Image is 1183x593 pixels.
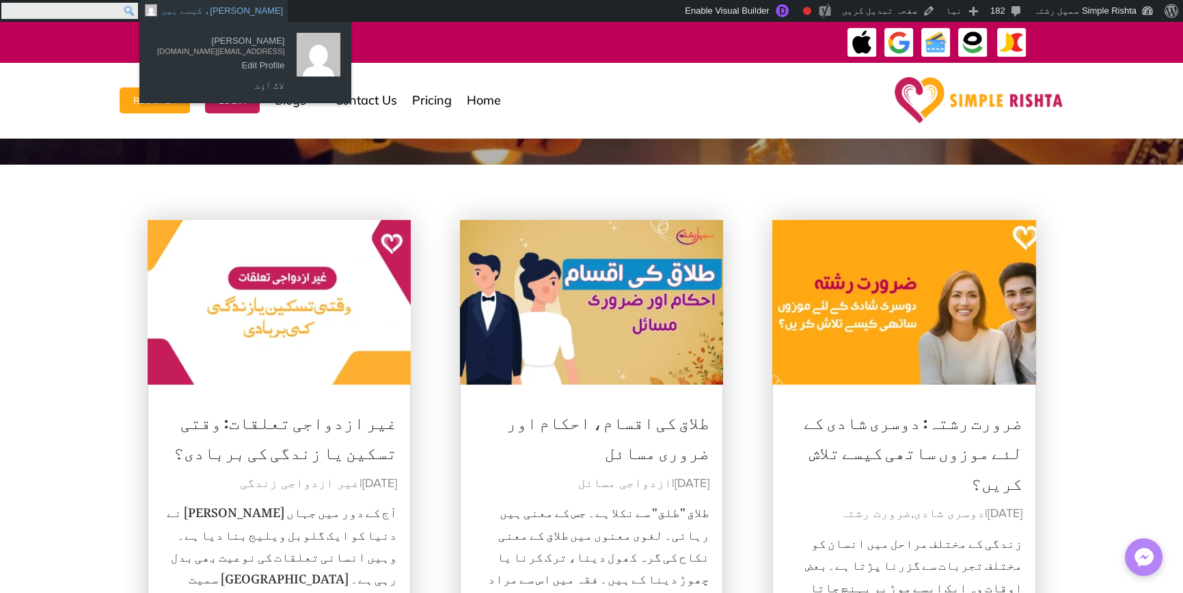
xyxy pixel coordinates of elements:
[22,36,33,46] img: website_grey.svg
[52,81,122,89] div: Domain Overview
[157,55,284,67] span: Edit Profile
[921,27,951,58] img: Credit Cards
[474,473,710,495] p: |
[22,22,33,33] img: logo_orange.svg
[988,508,1022,520] span: [DATE]
[786,503,1022,525] p: | ,
[120,66,190,135] a: Register
[467,66,501,135] a: Home
[803,7,811,15] div: Focus keyphrase not set
[460,220,724,385] img: طلاق کی اقسام، احکام اور ضروری مسائل
[578,478,672,490] a: ازدواجی مسائل
[240,478,359,490] a: غیر ازدواجی زندگی
[847,27,878,58] img: ApplePay-icon
[174,396,397,470] a: غیر ازدواجی تعلقات: وقتی تسکین یا زندگی کی بربادی؟
[996,27,1027,58] img: JazzCash-icon
[772,220,1036,385] img: ضرورت رشتہ: دوسری شادی کے لئے موزوں ساتھی کیسے تلاش کریں؟
[506,396,709,470] a: طلاق کی اقسام، احکام اور ضروری مسائل
[161,473,398,495] p: |
[157,30,284,42] span: [PERSON_NAME]
[406,29,451,53] strong: ایزی پیسہ
[914,508,985,520] a: دوسری شادی
[957,27,988,58] img: EasyPaisa-icon
[36,36,150,46] div: Domain: [DOMAIN_NAME]
[186,33,776,50] div: ایپ میں پیمنٹ صرف گوگل پے اور ایپل پے کے ذریعے ممکن ہے۔ ، یا کریڈٹ کارڈ کے ذریعے ویب سائٹ پر ہوگی۔
[362,478,397,490] span: [DATE]
[38,22,67,33] div: v 4.0.25
[1130,544,1158,571] img: Messenger
[139,22,351,103] ul: Awais Ijaz، کیسے ہیں
[120,87,190,113] button: Register
[884,27,914,58] img: GooglePay-icon
[840,508,911,520] a: ضرورت رشتہ
[675,478,709,490] span: [DATE]
[412,66,452,135] a: Pricing
[210,5,283,16] span: [PERSON_NAME]
[151,81,230,89] div: Keywords by Traffic
[150,77,291,95] a: لاگ آؤٹ
[157,42,284,55] span: [EMAIL_ADDRESS][DOMAIN_NAME]
[148,220,411,385] img: غیر ازدواجی تعلقات: وقتی تسکین یا زندگی کی بربادی؟
[37,79,48,90] img: tab_domain_overview_orange.svg
[335,66,397,135] a: Contact Us
[804,396,1022,500] a: ضرورت رشتہ: دوسری شادی کے لئے موزوں ساتھی کیسے تلاش کریں؟
[136,79,147,90] img: tab_keywords_by_traffic_grey.svg
[457,29,491,53] strong: جاز کیش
